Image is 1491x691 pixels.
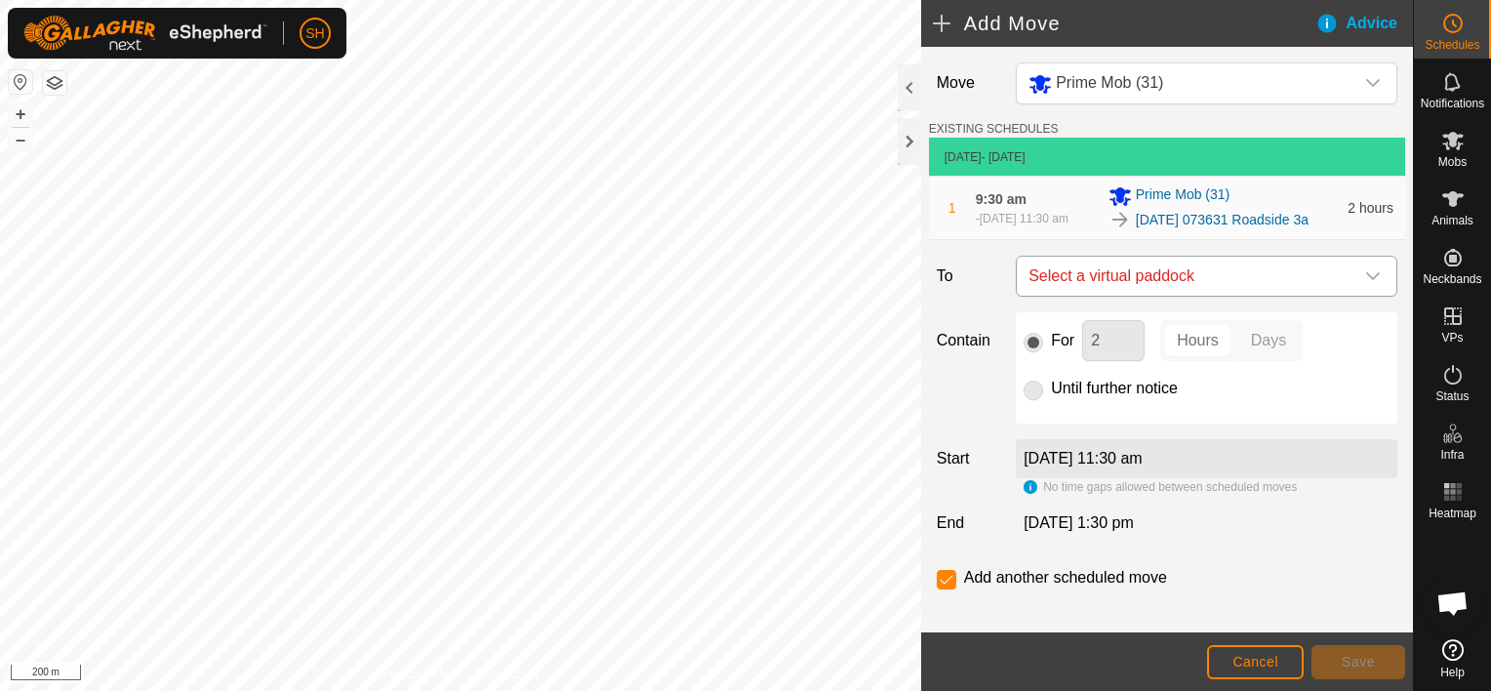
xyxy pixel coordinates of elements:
a: Contact Us [480,666,538,683]
span: Heatmap [1429,508,1476,519]
a: Privacy Policy [383,666,457,683]
span: Infra [1440,449,1464,461]
button: + [9,102,32,126]
span: Prime Mob [1021,63,1353,103]
button: Cancel [1207,645,1304,679]
span: Help [1440,667,1465,678]
button: – [9,128,32,151]
span: No time gaps allowed between scheduled moves [1043,480,1297,494]
label: Until further notice [1051,381,1178,396]
label: Contain [929,329,1008,352]
label: End [929,511,1008,535]
button: Map Layers [43,71,66,95]
label: Move [929,62,1008,104]
span: [DATE] 11:30 am [980,212,1068,225]
span: Save [1342,654,1375,670]
span: - [DATE] [982,150,1026,164]
span: Mobs [1438,156,1467,168]
span: Prime Mob (31) [1136,184,1229,208]
img: Gallagher Logo [23,16,267,51]
span: 2 hours [1348,200,1393,216]
span: Prime Mob (31) [1056,74,1163,91]
button: Reset Map [9,70,32,94]
span: 9:30 am [976,191,1027,207]
span: Status [1435,390,1469,402]
span: Cancel [1232,654,1278,670]
img: To [1108,208,1132,231]
span: Schedules [1425,39,1479,51]
label: To [929,256,1008,297]
span: Animals [1431,215,1473,226]
span: VPs [1441,332,1463,344]
span: Notifications [1421,98,1484,109]
div: Advice [1315,12,1413,35]
div: - [976,210,1068,227]
button: Save [1311,645,1405,679]
span: 1 [948,200,956,216]
span: Neckbands [1423,273,1481,285]
span: [DATE] [945,150,982,164]
div: dropdown trigger [1353,257,1392,296]
label: For [1051,333,1074,348]
div: Open chat [1424,574,1482,632]
span: Select a virtual paddock [1021,257,1353,296]
label: [DATE] 11:30 am [1024,450,1143,467]
label: Start [929,447,1008,470]
a: Help [1414,631,1491,686]
div: dropdown trigger [1353,63,1392,103]
a: [DATE] 073631 Roadside 3a [1136,210,1309,230]
label: EXISTING SCHEDULES [929,120,1059,138]
h2: Add Move [933,12,1315,35]
label: Add another scheduled move [964,570,1167,586]
span: [DATE] 1:30 pm [1024,514,1134,531]
span: SH [305,23,324,44]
